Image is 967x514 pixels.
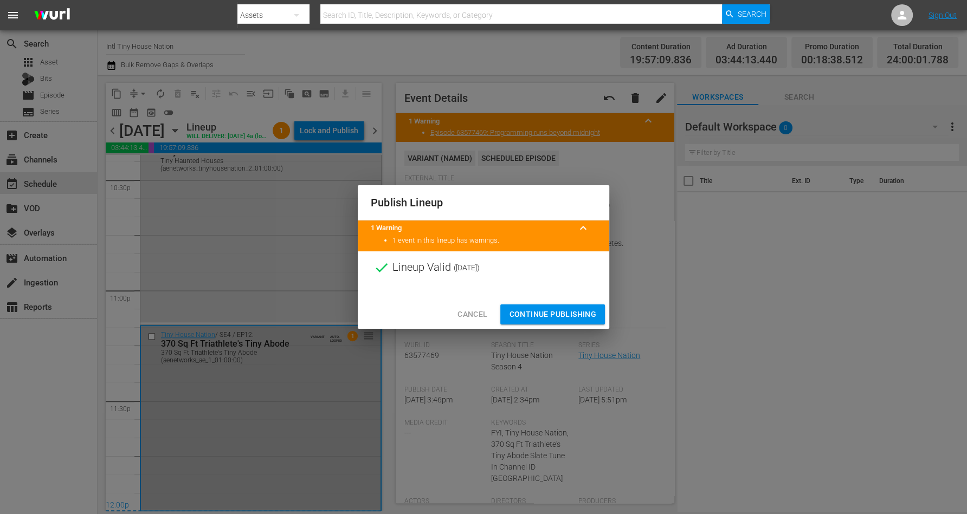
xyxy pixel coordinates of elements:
h2: Publish Lineup [371,194,596,211]
button: Cancel [449,304,496,324]
li: 1 event in this lineup has warnings. [392,236,596,246]
img: ans4CAIJ8jUAAAAAAAAAAAAAAAAAAAAAAAAgQb4GAAAAAAAAAAAAAAAAAAAAAAAAJMjXAAAAAAAAAAAAAAAAAAAAAAAAgAT5G... [26,3,78,28]
span: Search [738,4,766,24]
span: keyboard_arrow_up [577,222,590,235]
span: menu [7,9,20,22]
span: ( [DATE] ) [454,259,480,276]
span: Cancel [457,308,487,321]
button: Continue Publishing [500,304,605,324]
span: Continue Publishing [509,308,596,321]
title: 1 Warning [371,223,570,233]
button: keyboard_arrow_up [570,215,596,241]
a: Sign Out [929,11,957,19]
div: Lineup Valid [358,251,609,284]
